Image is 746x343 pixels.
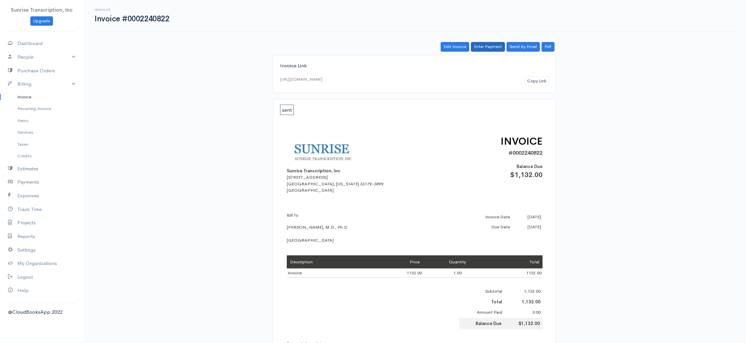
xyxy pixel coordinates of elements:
a: Enter Payment [471,42,505,52]
td: $1,132.00 [504,318,543,330]
div: [URL][DOMAIN_NAME] [280,76,322,82]
span: sent [280,105,294,115]
span: INVOICE [501,135,543,148]
img: logo-41.gif [287,134,370,168]
a: Send By Email [507,42,540,52]
p: Bill To [287,212,403,219]
span: Sunrise Transcription, Inc [11,7,73,13]
span: $1,132.00 [510,171,543,179]
span: Balance Due [517,164,543,169]
td: 1132.00 [372,269,423,278]
a: Pdf [542,42,555,52]
td: 1132.00 [492,269,543,278]
td: Description [287,255,372,269]
a: Edit Invoice [441,42,469,52]
a: Upgrade [30,16,53,26]
td: 1.00 [423,269,492,278]
td: Subtotal [459,286,504,297]
td: Quantity [423,255,492,269]
td: [DATE] [512,222,543,232]
div: @CloudBooksApp 2022 [8,308,75,316]
h6: Invoice [95,8,169,12]
td: Price [372,255,423,269]
div: Invoice Link [280,62,549,70]
b: Sunrise Transcription, Inc [287,168,340,174]
td: Balance Due [459,318,504,330]
b: Total [491,299,502,305]
td: Invoice [287,269,372,278]
td: 1,132.00 [504,286,543,297]
td: 0.00 [504,307,543,318]
div: [PERSON_NAME], M.D., Ph.D [GEOGRAPHIC_DATA] [287,212,403,243]
td: Total [492,255,543,269]
td: Amount Paid [459,307,504,318]
td: Invoice Date [459,212,512,222]
h1: Invoice #0002240822 [95,15,169,23]
button: Copy Link [524,76,549,86]
td: Due Date [459,222,512,232]
b: 1,132.00 [522,299,541,305]
span: #0002240822 [509,149,543,156]
td: [DATE] [512,212,543,222]
div: [STREET_ADDRESS] [GEOGRAPHIC_DATA], [US_STATE] 33179-3899 [GEOGRAPHIC_DATA] [287,174,403,194]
